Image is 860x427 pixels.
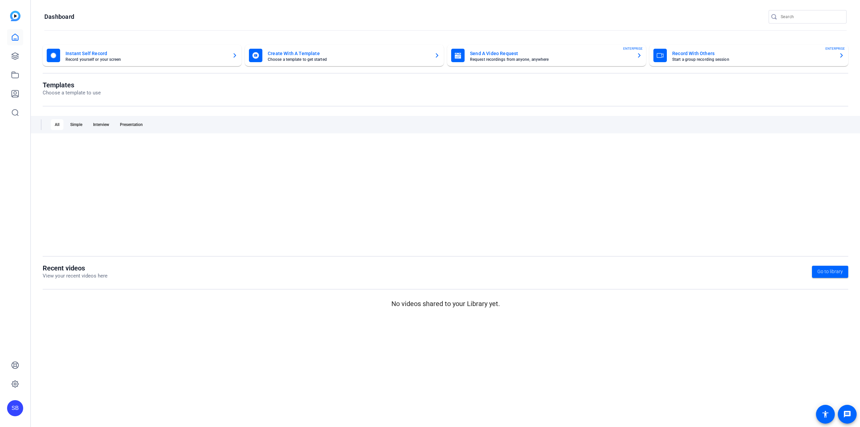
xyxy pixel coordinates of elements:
input: Search [781,13,841,21]
div: SB [7,400,23,416]
div: Interview [89,119,113,130]
mat-card-title: Create With A Template [268,49,429,57]
button: Send A Video RequestRequest recordings from anyone, anywhereENTERPRISE [447,45,646,66]
button: Instant Self RecordRecord yourself or your screen [43,45,242,66]
div: Presentation [116,119,147,130]
mat-icon: accessibility [821,410,829,418]
img: blue-gradient.svg [10,11,20,21]
mat-card-subtitle: Choose a template to get started [268,57,429,61]
button: Create With A TemplateChoose a template to get started [245,45,444,66]
h1: Dashboard [44,13,74,21]
div: Simple [66,119,86,130]
mat-card-subtitle: Record yourself or your screen [66,57,227,61]
span: ENTERPRISE [623,46,643,51]
span: Go to library [817,268,843,275]
mat-card-title: Send A Video Request [470,49,631,57]
div: All [51,119,63,130]
mat-card-title: Instant Self Record [66,49,227,57]
mat-card-subtitle: Start a group recording session [672,57,833,61]
p: View your recent videos here [43,272,107,280]
span: ENTERPRISE [825,46,845,51]
h1: Recent videos [43,264,107,272]
mat-card-subtitle: Request recordings from anyone, anywhere [470,57,631,61]
p: No videos shared to your Library yet. [43,299,848,309]
button: Record With OthersStart a group recording sessionENTERPRISE [649,45,848,66]
h1: Templates [43,81,101,89]
p: Choose a template to use [43,89,101,97]
mat-icon: message [843,410,851,418]
mat-card-title: Record With Others [672,49,833,57]
a: Go to library [812,266,848,278]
